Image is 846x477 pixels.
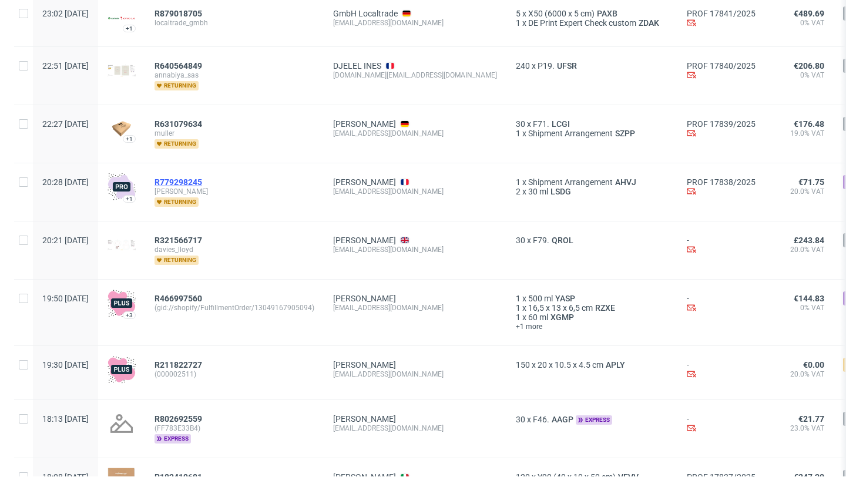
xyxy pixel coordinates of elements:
[42,360,89,369] span: 19:30 [DATE]
[155,414,204,424] a: R802692559
[333,369,497,379] div: [EMAIL_ADDRESS][DOMAIN_NAME]
[516,129,668,138] div: x
[516,177,521,187] span: 1
[516,360,530,369] span: 150
[126,25,133,32] div: +1
[516,415,525,424] span: 30
[549,119,572,129] span: LCGI
[538,61,555,70] span: P19.
[155,236,204,245] a: R321566717
[794,61,824,70] span: €206.80
[333,70,497,80] div: [DOMAIN_NAME][EMAIL_ADDRESS][DOMAIN_NAME]
[333,187,497,196] div: [EMAIL_ADDRESS][DOMAIN_NAME]
[516,360,668,369] div: x
[613,129,637,138] a: SZPP
[774,187,824,196] span: 20.0% VAT
[155,129,314,138] span: muller
[636,18,662,28] a: ZDAK
[333,61,381,70] a: DJELEL INES
[774,129,824,138] span: 19.0% VAT
[774,70,824,80] span: 0% VAT
[155,245,314,254] span: davies_lloyd
[687,119,756,129] a: PROF 17839/2025
[548,313,576,322] a: XGMP
[528,313,548,322] span: 60 ml
[333,245,497,254] div: [EMAIL_ADDRESS][DOMAIN_NAME]
[155,197,199,207] span: returning
[155,256,199,265] span: returning
[687,360,756,381] div: -
[528,294,553,303] span: 500 ml
[687,177,756,187] a: PROF 17838/2025
[794,294,824,303] span: €144.83
[549,415,576,424] a: AAGP
[516,187,668,196] div: x
[613,177,639,187] a: AHVJ
[42,177,89,187] span: 20:28 [DATE]
[687,9,756,18] a: PROF 17841/2025
[774,18,824,28] span: 0% VAT
[516,294,521,303] span: 1
[794,119,824,129] span: €176.48
[516,18,668,28] div: x
[108,355,136,384] img: plus-icon.676465ae8f3a83198b3f.png
[155,9,202,18] span: R879018705
[687,294,756,314] div: -
[155,294,204,303] a: R466997560
[155,18,314,28] span: localtrade_gmbh
[516,322,668,331] span: +1 more
[798,177,824,187] span: €71.75
[516,313,521,322] span: 1
[774,245,824,254] span: 20.0% VAT
[155,9,204,18] a: R879018705
[42,119,89,129] span: 22:27 [DATE]
[155,177,204,187] a: R779298245
[687,236,756,256] div: -
[42,294,89,303] span: 19:50 [DATE]
[548,187,573,196] a: LSDG
[533,236,549,245] span: F79.
[333,129,497,138] div: [EMAIL_ADDRESS][DOMAIN_NAME]
[687,414,756,435] div: -
[126,312,133,318] div: +3
[155,70,314,80] span: annabiya_sas
[155,369,314,379] span: (000002511)
[155,434,191,444] span: express
[126,136,133,142] div: +1
[333,18,497,28] div: [EMAIL_ADDRESS][DOMAIN_NAME]
[516,177,668,187] div: x
[516,129,521,138] span: 1
[576,415,612,425] span: express
[553,294,578,303] a: YASP
[528,303,593,313] span: 16,5 x 13 x 6,5 cm
[333,303,497,313] div: [EMAIL_ADDRESS][DOMAIN_NAME]
[155,61,204,70] a: R640564849
[528,129,613,138] span: Shipment Arrangement
[42,61,89,70] span: 22:51 [DATE]
[528,177,613,187] span: Shipment Arrangement
[555,61,579,70] a: UFSR
[155,294,202,303] span: R466997560
[108,409,136,438] img: no_design.png
[516,294,668,303] div: x
[528,9,595,18] span: X50 (6000 x 5 cm)
[516,119,668,129] div: x
[794,236,824,245] span: £243.84
[516,313,668,322] div: x
[333,360,396,369] a: [PERSON_NAME]
[803,360,824,369] span: €0.00
[516,187,521,196] span: 2
[126,196,133,202] div: +1
[333,119,396,129] a: [PERSON_NAME]
[538,360,603,369] span: 20 x 10.5 x 4.5 cm
[108,289,136,317] img: plus-icon.676465ae8f3a83198b3f.png
[516,303,668,313] div: x
[774,424,824,433] span: 23.0% VAT
[333,236,396,245] a: [PERSON_NAME]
